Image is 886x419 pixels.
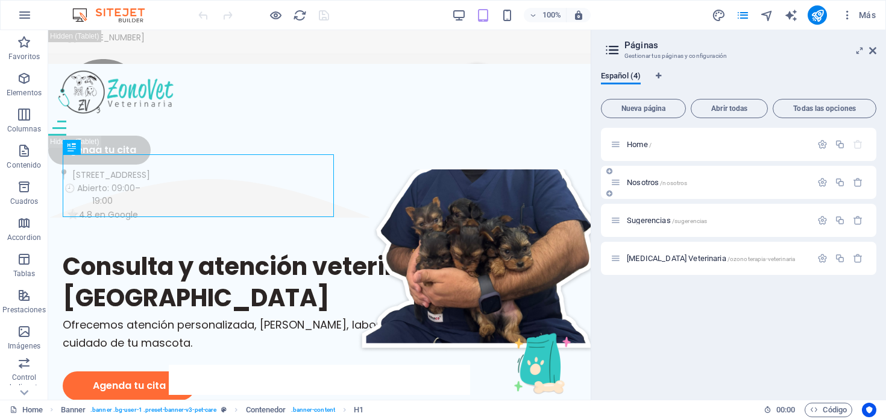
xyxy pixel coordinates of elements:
[2,305,45,315] p: Prestaciones
[841,9,876,21] span: Más
[268,8,283,22] button: Haz clic para salir del modo de previsualización y seguir editando
[660,180,687,186] span: /nosotros
[601,99,686,118] button: Nueva página
[736,8,750,22] i: Páginas (Ctrl+Alt+S)
[817,139,828,150] div: Configuración
[760,8,774,22] i: Navegador
[712,8,726,22] i: Diseño (Ctrl+Alt+Y)
[7,124,42,134] p: Columnas
[805,403,852,417] button: Código
[623,216,811,224] div: Sugerencias/sugerencias
[711,8,726,22] button: design
[627,254,795,263] span: Haz clic para abrir la página
[246,403,286,417] span: Haz clic para seleccionar y doble clic para editar
[776,403,795,417] span: 00 00
[61,403,86,417] span: Haz clic para seleccionar y doble clic para editar
[601,69,641,86] span: Español (4)
[8,52,40,61] p: Favoritos
[817,253,828,263] div: Configuración
[672,218,708,224] span: /sugerencias
[835,215,845,225] div: Duplicar
[291,403,335,417] span: . banner-content
[808,5,827,25] button: publish
[7,160,41,170] p: Contenido
[624,40,876,51] h2: Páginas
[835,139,845,150] div: Duplicar
[785,405,787,414] span: :
[623,254,811,262] div: [MEDICAL_DATA] Veterinaria/ozonoterapia-veterinaria
[606,105,680,112] span: Nueva página
[784,8,798,22] i: AI Writer
[10,14,99,137] a: Llámanos y agenda tu cita para hoy mismo
[8,341,40,351] p: Imágenes
[61,403,364,417] nav: breadcrumb
[649,142,652,148] span: /
[627,140,652,149] span: Haz clic para abrir la página
[10,197,39,206] p: Cuadros
[69,8,160,22] img: Editor Logo
[784,8,798,22] button: text_generator
[773,99,876,118] button: Todas las opciones
[90,403,216,417] span: . banner .bg-user-1 .preset-banner-v3-pet-care
[862,403,876,417] button: Usercentrics
[835,177,845,187] div: Duplicar
[542,8,561,22] h6: 100%
[10,403,43,417] a: Haz clic para cancelar la selección y doble clic para abrir páginas
[778,105,871,112] span: Todas las opciones
[817,177,828,187] div: Configuración
[759,8,774,22] button: navigator
[627,178,687,187] span: Haz clic para abrir la página
[221,406,227,413] i: Este elemento es un preajuste personalizable
[817,215,828,225] div: Configuración
[727,256,795,262] span: /ozonoterapia-veterinaria
[623,140,811,148] div: Home/
[14,287,483,320] span: Ofrecemos atención personalizada, [PERSON_NAME], laboratorio y mucho más para el cuidado de tu ma...
[13,269,36,279] p: Tablas
[764,403,796,417] h6: Tiempo de la sesión
[811,8,825,22] i: Publicar
[835,253,845,263] div: Duplicar
[623,178,811,186] div: Nosotros/nosotros
[735,8,750,22] button: pages
[853,253,863,263] div: Eliminar
[837,5,881,25] button: Más
[293,8,307,22] i: Volver a cargar página
[853,139,863,150] div: La página principal no puede eliminarse
[853,177,863,187] div: Eliminar
[853,215,863,225] div: Eliminar
[696,105,762,112] span: Abrir todas
[354,403,363,417] span: Haz clic para seleccionar y doble clic para editar
[292,8,307,22] button: reload
[601,71,876,94] div: Pestañas de idiomas
[627,216,707,225] span: Haz clic para abrir la página
[524,8,567,22] button: 100%
[7,88,42,98] p: Elementos
[810,403,847,417] span: Código
[7,233,41,242] p: Accordion
[691,99,768,118] button: Abrir todas
[624,51,852,61] h3: Gestionar tus páginas y configuración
